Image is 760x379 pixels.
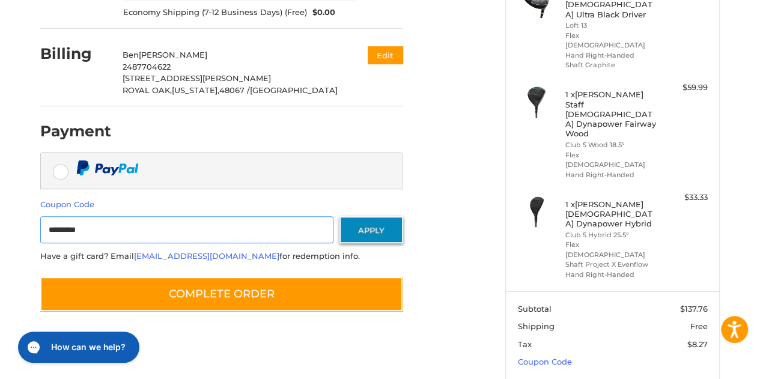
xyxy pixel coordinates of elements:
[661,347,760,379] iframe: Google Customer Reviews
[368,46,403,64] button: Edit
[687,339,708,349] span: $8.27
[565,31,657,50] li: Flex [DEMOGRAPHIC_DATA]
[518,339,532,349] span: Tax
[518,304,552,314] span: Subtotal
[565,259,657,270] li: Shaft Project X Evenflow
[565,20,657,31] li: Loft 13
[12,327,143,367] iframe: Gorgias live chat messenger
[565,140,657,150] li: Club 5 Wood 18.5°
[76,160,139,175] img: PayPal icon
[219,85,250,95] span: 48067 /
[565,230,657,240] li: Club 5 Hybrid 25.5°
[40,199,94,209] a: Coupon Code
[565,89,657,138] h4: 1 x [PERSON_NAME] Staff [DEMOGRAPHIC_DATA] Dynapower Fairway Wood
[307,7,336,19] span: $0.00
[139,50,207,59] span: [PERSON_NAME]
[565,199,657,229] h4: 1 x [PERSON_NAME] [DEMOGRAPHIC_DATA] Dynapower Hybrid
[134,251,279,261] a: [EMAIL_ADDRESS][DOMAIN_NAME]
[660,192,708,204] div: $33.33
[172,85,219,95] span: [US_STATE],
[518,357,572,366] a: Coupon Code
[40,216,333,243] input: Gift Certificate or Coupon Code
[250,85,338,95] span: [GEOGRAPHIC_DATA]
[680,304,708,314] span: $137.76
[40,250,403,262] div: Have a gift card? Email for redemption info.
[690,321,708,331] span: Free
[565,150,657,170] li: Flex [DEMOGRAPHIC_DATA]
[40,277,403,311] button: Complete order
[123,50,139,59] span: Ben
[123,62,171,71] span: 2487704622
[565,270,657,280] li: Hand Right-Handed
[565,170,657,180] li: Hand Right-Handed
[123,73,271,83] span: [STREET_ADDRESS][PERSON_NAME]
[660,82,708,94] div: $59.99
[565,50,657,61] li: Hand Right-Handed
[123,7,307,19] span: Economy Shipping (7-12 Business Days) (Free)
[40,44,111,63] h2: Billing
[40,122,111,141] h2: Payment
[518,321,555,331] span: Shipping
[123,85,172,95] span: ROYAL OAK,
[565,60,657,70] li: Shaft Graphite
[339,216,403,243] button: Apply
[565,240,657,259] li: Flex [DEMOGRAPHIC_DATA]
